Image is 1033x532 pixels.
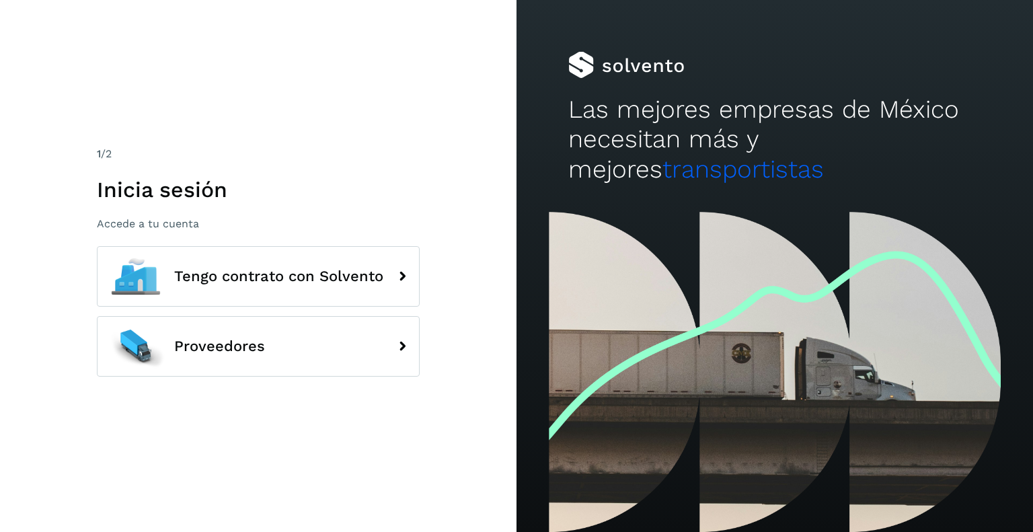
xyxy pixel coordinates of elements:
span: Proveedores [174,338,265,354]
button: Proveedores [97,316,420,377]
div: /2 [97,146,420,162]
p: Accede a tu cuenta [97,217,420,230]
span: 1 [97,147,101,160]
span: transportistas [662,155,824,184]
button: Tengo contrato con Solvento [97,246,420,307]
h2: Las mejores empresas de México necesitan más y mejores [568,95,981,184]
span: Tengo contrato con Solvento [174,268,383,284]
h1: Inicia sesión [97,177,420,202]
